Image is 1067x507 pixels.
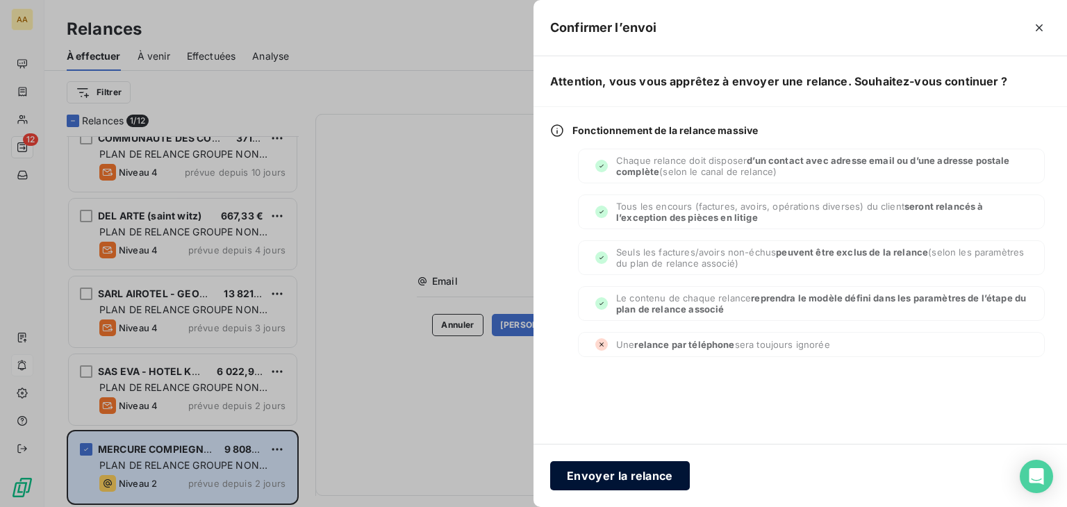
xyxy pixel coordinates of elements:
[533,56,1067,106] h6: Attention, vous vous apprêtez à envoyer une relance. Souhaitez-vous continuer ?
[616,201,1027,223] span: Tous les encours (factures, avoirs, opérations diverses) du client
[616,339,830,350] span: Une sera toujours ignorée
[616,155,1010,177] span: d’un contact avec adresse email ou d’une adresse postale complète
[616,292,1026,315] span: reprendra le modèle défini dans les paramètres de l’étape du plan de relance associé
[634,339,734,350] span: relance par téléphone
[616,201,983,223] span: seront relancés à l’exception des pièces en litige
[616,155,1027,177] span: Chaque relance doit disposer (selon le canal de relance)
[616,247,1027,269] span: Seuls les factures/avoirs non-échus (selon les paramètres du plan de relance associé)
[550,18,657,38] h5: Confirmer l’envoi
[616,292,1027,315] span: Le contenu de chaque relance
[1020,460,1053,493] div: Open Intercom Messenger
[550,461,690,490] button: Envoyer la relance
[572,124,758,138] span: Fonctionnement de la relance massive
[776,247,928,258] span: peuvent être exclus de la relance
